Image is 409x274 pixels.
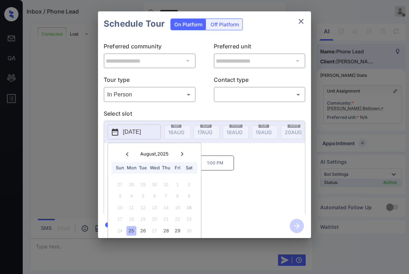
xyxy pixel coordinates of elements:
[173,191,182,201] div: Not available Friday, August 8th, 2025
[127,180,136,189] div: Not available Monday, July 28th, 2025
[161,163,171,173] div: Thu
[173,180,182,189] div: Not available Friday, August 1st, 2025
[161,203,171,212] div: Not available Thursday, August 14th, 2025
[127,191,136,201] div: Not available Monday, August 4th, 2025
[105,89,194,100] div: In Person
[150,191,159,201] div: Not available Wednesday, August 6th, 2025
[104,42,196,53] p: Preferred community
[184,180,194,189] div: Not available Saturday, August 2nd, 2025
[214,75,306,87] p: Contact type
[173,203,182,212] div: Not available Friday, August 15th, 2025
[184,191,194,201] div: Not available Saturday, August 9th, 2025
[214,42,306,53] p: Preferred unit
[196,156,234,170] p: 1:00 PM
[161,191,171,201] div: Not available Thursday, August 7th, 2025
[140,151,169,157] div: August , 2025
[123,128,141,136] p: [DATE]
[138,163,148,173] div: Tue
[161,180,171,189] div: Not available Thursday, July 31st, 2025
[115,163,125,173] div: Sun
[207,19,242,30] div: Off Platform
[115,191,125,201] div: Not available Sunday, August 3rd, 2025
[138,191,148,201] div: Not available Tuesday, August 5th, 2025
[294,14,308,28] button: close
[150,163,159,173] div: Wed
[173,163,182,173] div: Fri
[127,203,136,212] div: Not available Monday, August 11th, 2025
[98,11,170,36] h2: Schedule Tour
[184,203,194,212] div: Not available Saturday, August 16th, 2025
[104,75,196,87] p: Tour type
[108,125,161,139] button: [DATE]
[184,163,194,173] div: Sat
[171,19,206,30] div: On Platform
[138,203,148,212] div: Not available Tuesday, August 12th, 2025
[114,143,305,156] p: *Available time slots
[115,203,125,212] div: Not available Sunday, August 10th, 2025
[150,203,159,212] div: Not available Wednesday, August 13th, 2025
[127,163,136,173] div: Mon
[138,180,148,189] div: Not available Tuesday, July 29th, 2025
[150,180,159,189] div: Not available Wednesday, July 30th, 2025
[115,180,125,189] div: Not available Sunday, July 27th, 2025
[104,109,305,121] p: Select slot
[110,179,199,248] div: month 2025-08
